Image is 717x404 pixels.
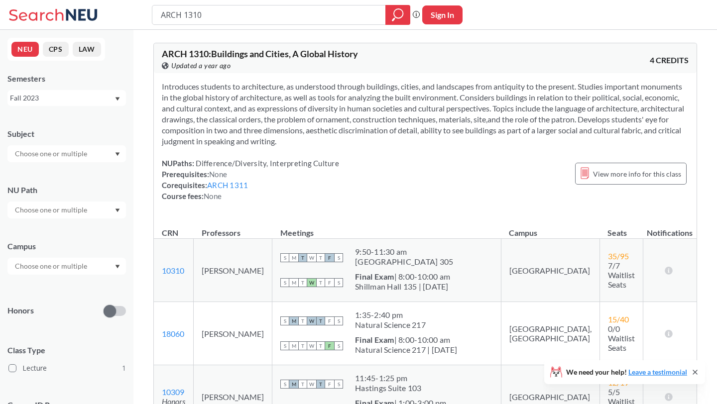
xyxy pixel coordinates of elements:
span: S [280,380,289,389]
span: None [209,170,227,179]
div: 1:35 - 2:40 pm [355,310,426,320]
a: 10310 [162,266,184,275]
input: Choose one or multiple [10,148,94,160]
div: Dropdown arrow [7,202,126,218]
span: 0/0 Waitlist Seats [608,324,635,352]
div: Natural Science 217 | [DATE] [355,345,457,355]
span: T [316,253,325,262]
div: Campus [7,241,126,252]
span: M [289,278,298,287]
span: S [334,341,343,350]
span: 7/7 Waitlist Seats [608,261,635,289]
span: T [316,278,325,287]
svg: magnifying glass [392,8,404,22]
span: None [204,192,222,201]
span: Updated a year ago [171,60,231,71]
span: F [325,380,334,389]
span: W [307,380,316,389]
label: Lecture [8,362,126,375]
div: [GEOGRAPHIC_DATA] 305 [355,257,453,267]
button: NEU [11,42,39,57]
span: T [298,341,307,350]
span: T [316,380,325,389]
input: Class, professor, course number, "phrase" [160,6,378,23]
div: 11:45 - 1:25 pm [355,373,422,383]
span: T [316,341,325,350]
a: Leave a testimonial [628,368,687,376]
span: T [298,278,307,287]
span: T [298,316,307,325]
div: CRN [162,227,178,238]
div: Dropdown arrow [7,258,126,275]
div: Fall 2023 [10,93,114,103]
div: Semesters [7,73,126,84]
b: Final Exam [355,335,394,344]
span: F [325,278,334,287]
span: View more info for this class [593,168,681,180]
span: T [298,253,307,262]
div: Subject [7,128,126,139]
div: Shillman Hall 135 | [DATE] [355,282,450,292]
span: W [307,278,316,287]
th: Seats [599,217,643,239]
b: Final Exam [355,272,394,281]
span: W [307,316,316,325]
td: [GEOGRAPHIC_DATA], [GEOGRAPHIC_DATA] [501,302,599,365]
button: LAW [73,42,101,57]
td: [GEOGRAPHIC_DATA] [501,239,599,302]
span: M [289,341,298,350]
span: 15 / 40 [608,314,629,324]
svg: Dropdown arrow [115,152,120,156]
span: ARCH 1310 : Buildings and Cities, A Global History [162,48,358,59]
span: Introduces students to architecture, as understood through buildings, cities, and landscapes from... [162,82,684,146]
span: We need your help! [566,369,687,376]
span: 35 / 95 [608,251,629,261]
td: [PERSON_NAME] [194,302,272,365]
button: CPS [43,42,69,57]
button: Sign In [422,5,463,24]
th: Campus [501,217,599,239]
span: S [280,341,289,350]
span: Difference/Diversity, Interpreting Culture [194,159,339,168]
span: S [280,316,289,325]
th: Notifications [643,217,697,239]
span: T [298,380,307,389]
span: T [316,316,325,325]
svg: Dropdown arrow [115,208,120,212]
span: 4 CREDITS [650,55,689,66]
div: 9:50 - 11:30 am [355,247,453,257]
div: Dropdown arrow [7,145,126,162]
span: S [280,253,289,262]
a: 10309 [162,387,184,397]
span: F [325,341,334,350]
span: M [289,253,298,262]
div: NU Path [7,185,126,196]
div: | 8:00-10:00 am [355,272,450,282]
input: Choose one or multiple [10,260,94,272]
div: Natural Science 217 [355,320,426,330]
span: M [289,316,298,325]
th: Meetings [272,217,501,239]
div: | 8:00-10:00 am [355,335,457,345]
span: M [289,380,298,389]
a: ARCH 1311 [207,181,248,190]
span: Class Type [7,345,126,356]
p: Honors [7,305,34,316]
a: 18060 [162,329,184,338]
span: W [307,253,316,262]
span: W [307,341,316,350]
span: 1 [122,363,126,374]
input: Choose one or multiple [10,204,94,216]
div: magnifying glass [385,5,410,25]
div: Hastings Suite 103 [355,383,422,393]
div: NUPaths: Prerequisites: Corequisites: Course fees: [162,158,339,202]
span: F [325,316,334,325]
svg: Dropdown arrow [115,265,120,269]
span: S [334,253,343,262]
span: S [280,278,289,287]
span: S [334,316,343,325]
span: S [334,380,343,389]
th: Professors [194,217,272,239]
td: [PERSON_NAME] [194,239,272,302]
span: S [334,278,343,287]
